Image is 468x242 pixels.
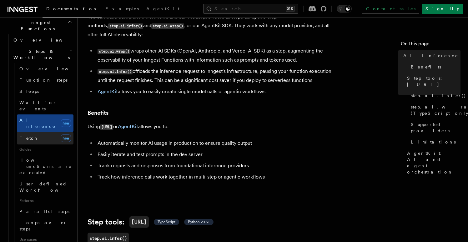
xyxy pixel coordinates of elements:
[17,217,73,234] a: Loops over steps
[11,46,73,63] button: Steps & Workflows
[286,6,294,12] kbd: ⌘K
[401,50,460,61] a: AI Inference
[411,121,460,134] span: Supported providers
[19,66,84,71] span: Overview
[98,69,133,74] code: step.ai.infer()
[61,134,71,142] span: new
[17,74,73,86] a: Function steps
[17,196,73,206] span: Patterns
[102,2,143,17] a: Examples
[96,87,338,96] li: allows you to easily create single model calls or agentic workflows.
[411,139,456,145] span: Limitations
[96,47,338,64] li: wraps other AI SDKs (OpenAI, Anthropic, and Vercel AI SDK) as a step, augmenting the observabilit...
[19,89,39,94] span: Sleeps
[407,150,460,175] span: AgentKit: AI and agent orchestration
[17,132,73,144] a: Fetchnew
[96,150,338,159] li: Easily iterate and test prompts in the dev server
[88,216,214,228] a: Step tools:[URL] TypeScript Python v0.5+
[408,136,460,148] a: Limitations
[100,124,113,130] code: [URL]
[108,23,143,29] code: step.ai.infer()
[19,158,72,175] span: How Functions are executed
[96,161,338,170] li: Track requests and responses from foundational inference providers
[98,49,130,54] code: step.ai.wrap()
[146,6,179,11] span: AgentKit
[5,17,73,34] button: Inngest Functions
[88,13,338,39] p: You can build complex AI workflows and call model providers as steps using two-step methods, and ...
[408,90,460,101] a: step.ai.infer()
[19,136,38,141] span: Fetch
[19,220,67,231] span: Loops over steps
[19,181,76,193] span: User-defined Workflows
[17,178,73,196] a: User-defined Workflows
[43,2,102,18] a: Documentation
[411,64,441,70] span: Benefits
[88,108,108,117] a: Benefits
[118,124,138,129] a: AgentKit
[143,2,183,17] a: AgentKit
[96,173,338,181] li: Track how inference calls work together in multi-step or agentic workflows
[19,118,56,129] span: AI Inference
[188,219,210,224] span: Python v0.5+
[408,61,460,73] a: Benefits
[19,209,69,214] span: Parallel steps
[88,122,338,131] p: Using or allows you to:
[17,86,73,97] a: Sleeps
[96,67,338,85] li: offloads the inference request to Inngest's infrastructure, pausing your function execution until...
[422,4,463,14] a: Sign Up
[337,5,352,13] button: Toggle dark mode
[405,73,460,90] a: Step tools: [URL]
[158,219,175,224] span: TypeScript
[11,48,70,61] span: Steps & Workflows
[408,101,460,119] a: step.ai.wrap() (TypeScript only)
[5,19,68,32] span: Inngest Functions
[405,148,460,178] a: AgentKit: AI and agent orchestration
[46,6,98,11] span: Documentation
[17,97,73,114] a: Wait for events
[96,139,338,148] li: Automatically monitor AI usage in production to ensure quality output
[408,119,460,136] a: Supported providers
[98,88,118,94] a: AgentKit
[17,144,73,154] span: Guides
[362,4,419,14] a: Contact sales
[19,78,68,83] span: Function steps
[17,206,73,217] a: Parallel steps
[105,6,139,11] span: Examples
[401,40,460,50] h4: On this page
[407,75,460,88] span: Step tools: [URL]
[61,119,71,127] span: new
[129,216,149,228] code: [URL]
[13,38,78,43] span: Overview
[11,34,73,46] a: Overview
[403,53,458,59] span: AI Inference
[17,114,73,132] a: AI Inferencenew
[203,4,298,14] button: Search...⌘K
[17,154,73,178] a: How Functions are executed
[151,23,184,29] code: step.ai.wrap()
[19,100,57,111] span: Wait for events
[411,93,466,99] span: step.ai.infer()
[17,63,73,74] a: Overview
